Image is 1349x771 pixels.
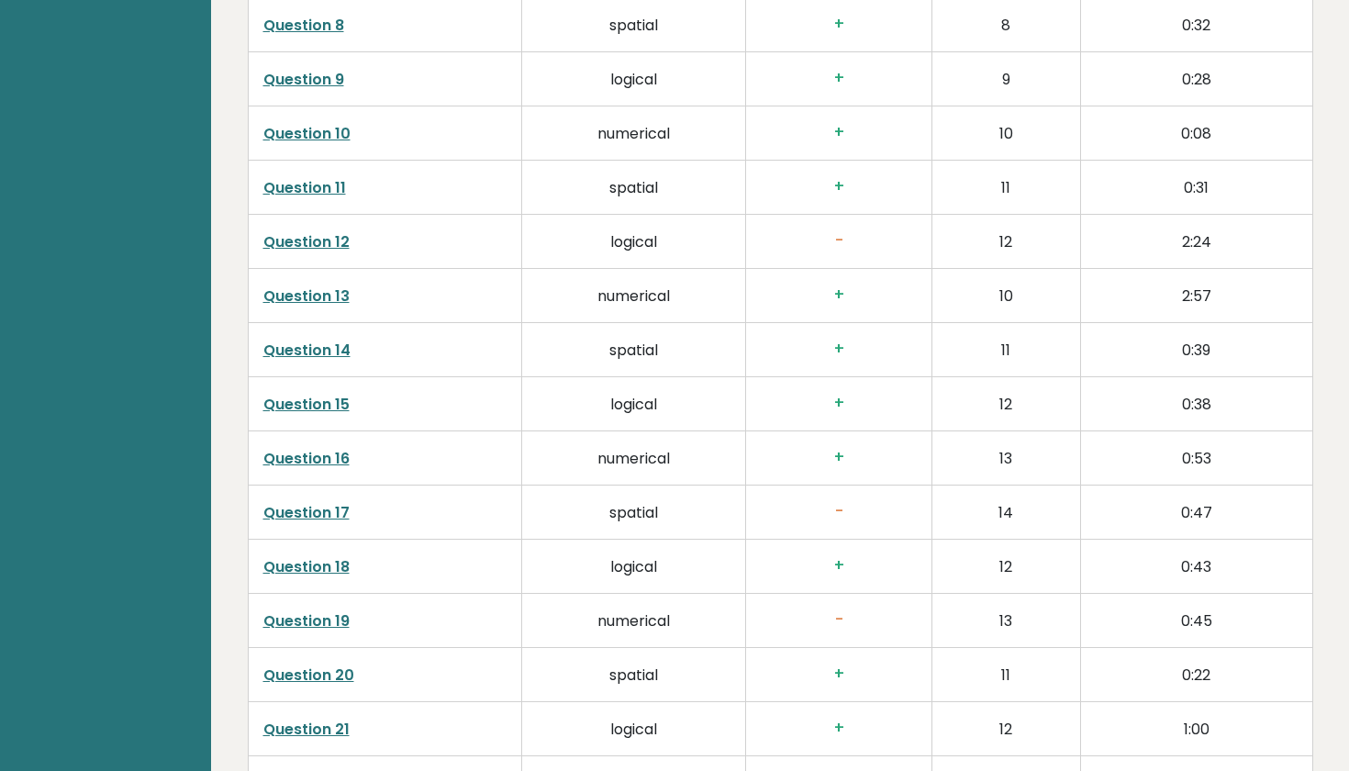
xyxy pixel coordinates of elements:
[263,448,350,469] a: Question 16
[932,160,1080,214] td: 11
[761,15,917,34] h3: +
[932,376,1080,430] td: 12
[932,485,1080,539] td: 14
[263,123,351,144] a: Question 10
[761,610,917,630] h3: -
[263,15,344,36] a: Question 8
[932,106,1080,160] td: 10
[932,51,1080,106] td: 9
[761,231,917,251] h3: -
[522,701,746,755] td: logical
[932,701,1080,755] td: 12
[1080,647,1312,701] td: 0:22
[522,593,746,647] td: numerical
[522,51,746,106] td: logical
[1080,539,1312,593] td: 0:43
[932,593,1080,647] td: 13
[761,502,917,521] h3: -
[761,719,917,738] h3: +
[522,268,746,322] td: numerical
[1080,485,1312,539] td: 0:47
[263,231,350,252] a: Question 12
[263,556,350,577] a: Question 18
[263,719,350,740] a: Question 21
[1080,376,1312,430] td: 0:38
[932,322,1080,376] td: 11
[761,448,917,467] h3: +
[522,647,746,701] td: spatial
[263,610,350,631] a: Question 19
[932,647,1080,701] td: 11
[522,160,746,214] td: spatial
[1080,51,1312,106] td: 0:28
[761,69,917,88] h3: +
[1080,701,1312,755] td: 1:00
[761,285,917,305] h3: +
[1080,160,1312,214] td: 0:31
[932,430,1080,485] td: 13
[932,539,1080,593] td: 12
[263,177,346,198] a: Question 11
[263,340,351,361] a: Question 14
[1080,214,1312,268] td: 2:24
[932,268,1080,322] td: 10
[263,394,350,415] a: Question 15
[1080,106,1312,160] td: 0:08
[522,106,746,160] td: numerical
[263,665,354,686] a: Question 20
[522,485,746,539] td: spatial
[1080,430,1312,485] td: 0:53
[761,394,917,413] h3: +
[522,376,746,430] td: logical
[522,430,746,485] td: numerical
[932,214,1080,268] td: 12
[761,177,917,196] h3: +
[263,69,344,90] a: Question 9
[522,322,746,376] td: spatial
[761,123,917,142] h3: +
[263,285,350,307] a: Question 13
[761,556,917,575] h3: +
[1080,268,1312,322] td: 2:57
[263,502,350,523] a: Question 17
[1080,593,1312,647] td: 0:45
[522,214,746,268] td: logical
[761,340,917,359] h3: +
[522,539,746,593] td: logical
[761,665,917,684] h3: +
[1080,322,1312,376] td: 0:39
